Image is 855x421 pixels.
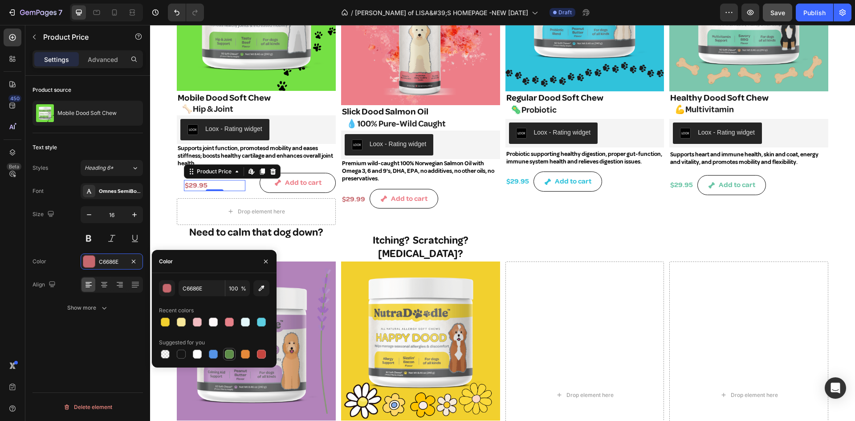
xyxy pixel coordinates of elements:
[220,114,277,124] div: Loox - Rating widget
[581,367,628,374] div: Drop element here
[179,280,225,296] input: Eg: FFFFFF
[85,164,114,172] span: Heading 6*
[58,7,62,18] p: 7
[523,98,612,119] button: Loox - Rating widget
[57,110,117,116] p: Mobile Dood Soft Chew
[159,339,205,347] div: Suggested for you
[191,208,350,237] h2: Rich Text Editor. Editing area: main
[33,279,57,291] div: Align
[7,163,21,170] div: Beta
[36,104,54,122] img: product feature img
[356,126,513,141] p: Probiotic supporting healthy digestion, proper gut-function, immune system health and relieves di...
[43,32,119,42] p: Product Price
[192,209,349,236] p: Itching? Scratching? [MEDICAL_DATA]?
[33,143,57,151] div: Text style
[803,8,826,17] div: Publish
[4,4,66,21] button: 7
[81,160,143,176] button: Heading 6*
[351,8,353,17] span: /
[191,80,350,94] h1: Slick Dood Salmon Oil
[99,188,141,196] div: Omnes SemiBold
[191,237,350,396] a: Happy Dood Soft Chew
[33,258,46,266] div: Color
[33,187,44,195] div: Font
[384,103,441,112] div: Loox - Rating widget
[202,114,212,125] img: loox.png
[519,155,544,166] div: $29.95
[547,150,616,170] button: Add to cart
[355,151,380,162] div: $29.95
[405,150,441,163] div: Add to cart
[770,9,785,16] span: Save
[159,258,173,266] div: Color
[825,377,846,399] div: Open Intercom Messenger
[220,164,288,184] button: Add to cart
[195,93,350,106] h2: 💧100% Pure-Wild Caught
[520,126,677,141] p: Supports heart and immune health, skin and coat, energy and vitality, and promotes mobility and f...
[360,79,514,92] h2: 🦠Probiotic
[191,169,216,180] div: $29.99
[8,95,21,102] div: 450
[366,103,377,114] img: loox.png
[192,135,349,158] p: Premium wild-caught 100% Norwegian Salmon Oil with Omega 3, 6 and 9's, DHA, EPA, no additives, no...
[524,78,678,91] h2: 💪Multivitamin
[241,168,277,180] div: Add to cart
[383,147,452,167] button: Add to cart
[88,55,118,64] p: Advanced
[33,86,71,94] div: Product source
[558,8,572,16] span: Draft
[27,237,186,396] a: Chill Dood Soft Chew
[530,103,541,114] img: loox.png
[355,8,528,17] span: [PERSON_NAME] of LISA&#39;S HOMEPAGE -NEW [DATE]
[33,400,143,414] button: Delete element
[33,208,56,221] div: Size
[569,154,605,167] div: Add to cart
[548,103,605,112] div: Loox - Rating widget
[355,66,514,80] h1: Regular Dood Soft Chew
[195,109,284,131] button: Loox - Rating widget
[150,25,855,421] iframe: Design area
[33,300,143,316] button: Show more
[416,367,464,374] div: Drop element here
[33,164,48,172] div: Styles
[168,4,204,21] div: Undo/Redo
[241,285,246,293] span: %
[99,258,125,266] div: C6686E
[763,4,792,21] button: Save
[159,307,194,315] div: Recent colors
[519,66,678,80] h1: Healthy Dood Soft Chew
[359,98,448,119] button: Loox - Rating widget
[67,303,109,312] div: Show more
[796,4,833,21] button: Publish
[44,55,69,64] p: Settings
[63,402,112,413] div: Delete element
